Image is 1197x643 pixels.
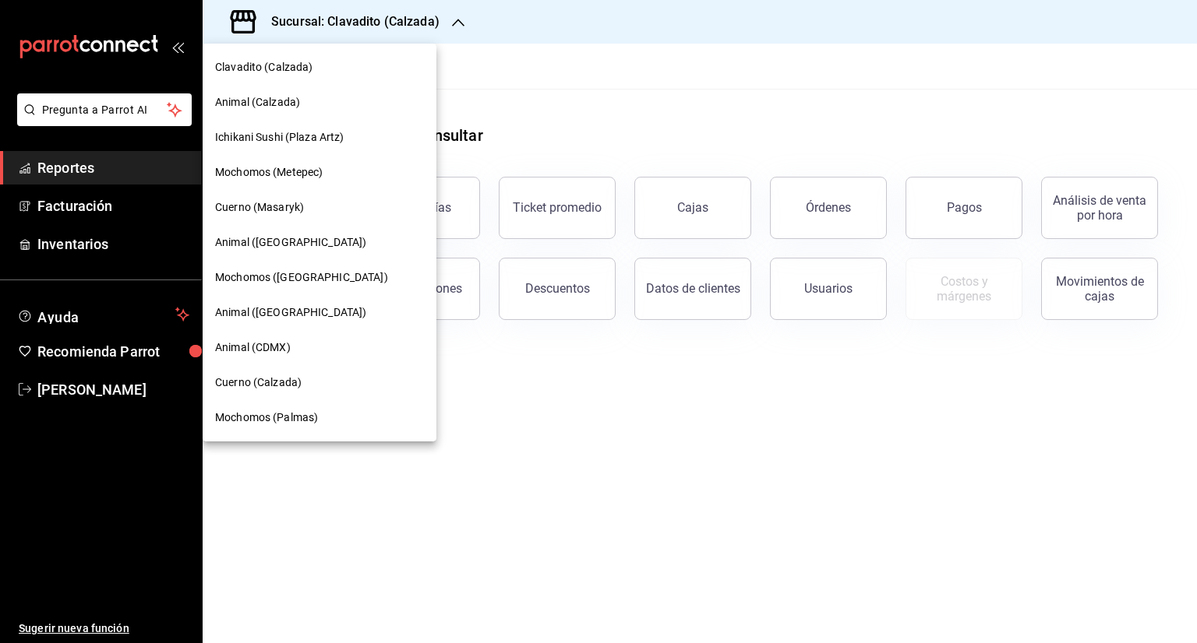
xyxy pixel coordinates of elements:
[203,50,436,85] div: Clavadito (Calzada)
[203,365,436,400] div: Cuerno (Calzada)
[215,409,318,426] span: Mochomos (Palmas)
[203,330,436,365] div: Animal (CDMX)
[203,225,436,260] div: Animal ([GEOGRAPHIC_DATA])
[215,94,300,111] span: Animal (Calzada)
[203,260,436,295] div: Mochomos ([GEOGRAPHIC_DATA])
[215,339,291,356] span: Animal (CDMX)
[215,304,366,321] span: Animal ([GEOGRAPHIC_DATA])
[215,269,388,286] span: Mochomos ([GEOGRAPHIC_DATA])
[215,59,313,76] span: Clavadito (Calzada)
[203,190,436,225] div: Cuerno (Masaryk)
[203,120,436,155] div: Ichikani Sushi (Plaza Artz)
[215,199,304,216] span: Cuerno (Masaryk)
[203,85,436,120] div: Animal (Calzada)
[203,155,436,190] div: Mochomos (Metepec)
[203,295,436,330] div: Animal ([GEOGRAPHIC_DATA])
[203,400,436,435] div: Mochomos (Palmas)
[215,164,323,181] span: Mochomos (Metepec)
[215,129,344,146] span: Ichikani Sushi (Plaza Artz)
[215,374,302,391] span: Cuerno (Calzada)
[215,234,366,251] span: Animal ([GEOGRAPHIC_DATA])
